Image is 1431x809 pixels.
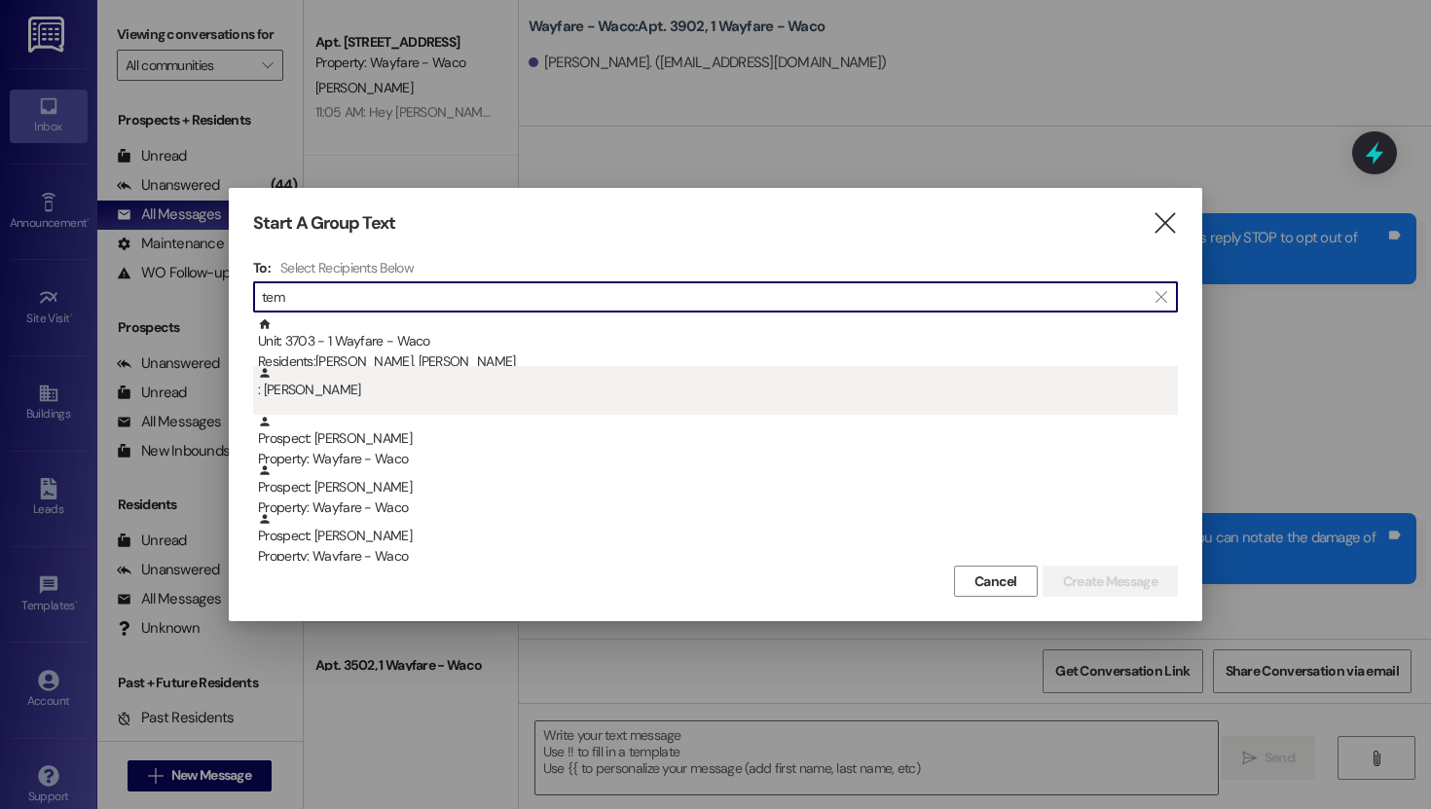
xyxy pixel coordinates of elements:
[1043,566,1178,597] button: Create Message
[258,463,1178,519] div: Prospect: [PERSON_NAME]
[253,366,1178,415] div: : [PERSON_NAME]
[253,415,1178,463] div: Prospect: [PERSON_NAME]Property: Wayfare - Waco
[1152,213,1178,234] i: 
[253,317,1178,366] div: Unit: 3703 - 1 Wayfare - WacoResidents:[PERSON_NAME], [PERSON_NAME]
[258,512,1178,568] div: Prospect: [PERSON_NAME]
[258,415,1178,470] div: Prospect: [PERSON_NAME]
[258,449,1178,469] div: Property: Wayfare - Waco
[262,283,1146,311] input: Search for any contact or apartment
[280,259,414,276] h4: Select Recipients Below
[253,259,271,276] h3: To:
[258,497,1178,518] div: Property: Wayfare - Waco
[258,366,1178,400] div: : [PERSON_NAME]
[954,566,1038,597] button: Cancel
[974,571,1017,592] span: Cancel
[1063,571,1157,592] span: Create Message
[1146,282,1177,312] button: Clear text
[253,212,395,235] h3: Start A Group Text
[258,546,1178,567] div: Property: Wayfare - Waco
[258,317,1178,373] div: Unit: 3703 - 1 Wayfare - Waco
[253,512,1178,561] div: Prospect: [PERSON_NAME]Property: Wayfare - Waco
[253,463,1178,512] div: Prospect: [PERSON_NAME]Property: Wayfare - Waco
[258,351,1178,372] div: Residents: [PERSON_NAME], [PERSON_NAME]
[1156,289,1166,305] i: 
